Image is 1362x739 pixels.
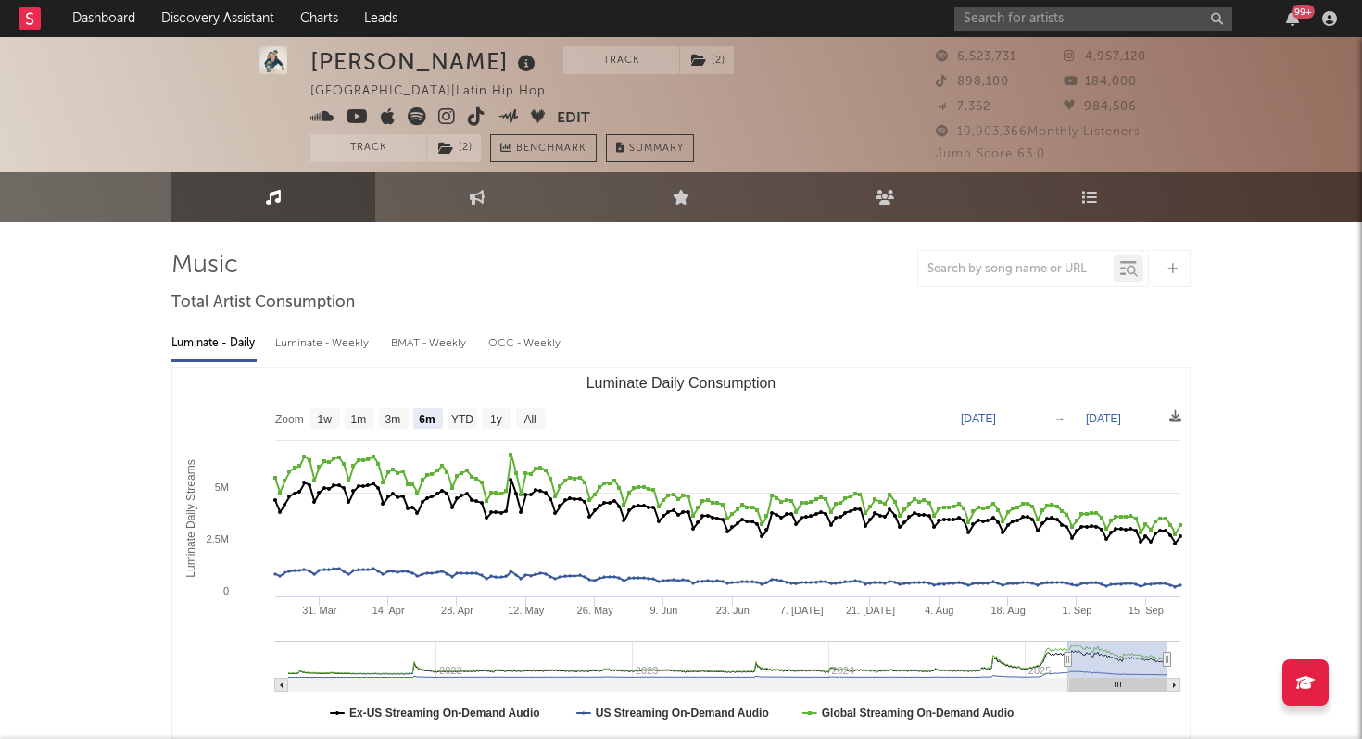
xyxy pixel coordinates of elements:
text: [DATE] [961,412,996,425]
text: 7. [DATE] [780,605,824,616]
div: Luminate - Weekly [275,328,372,359]
text: 15. Sep [1129,605,1164,616]
span: 7,352 [936,101,990,113]
div: [GEOGRAPHIC_DATA] | Latin Hip Hop [310,81,567,103]
span: 6,523,731 [936,51,1016,63]
text: Zoom [275,413,304,426]
button: 99+ [1286,11,1299,26]
span: 898,100 [936,76,1009,88]
text: 4. Aug [925,605,953,616]
span: ( 2 ) [679,46,735,74]
span: Total Artist Consumption [171,292,355,314]
div: 99 + [1292,5,1315,19]
button: Track [563,46,679,74]
text: Luminate Daily Streams [184,459,197,577]
span: Summary [629,144,684,154]
text: [DATE] [1086,412,1121,425]
text: Luminate Daily Consumption [586,375,776,391]
span: ( 2 ) [426,134,482,162]
text: 6m [419,413,435,426]
button: Summary [606,134,694,162]
text: 21. [DATE] [846,605,895,616]
div: OCC - Weekly [488,328,562,359]
span: 4,957,120 [1064,51,1146,63]
input: Search by song name or URL [918,262,1114,277]
text: YTD [451,413,473,426]
text: → [1054,412,1066,425]
input: Search for artists [954,7,1232,31]
span: 184,000 [1064,76,1137,88]
div: Luminate - Daily [171,328,257,359]
text: 2.5M [207,533,229,545]
text: 5M [215,482,229,493]
svg: Luminate Daily Consumption [172,368,1190,738]
div: BMAT - Weekly [391,328,470,359]
text: Global Streaming On-Demand Audio [822,707,1015,720]
button: (2) [427,134,481,162]
text: 31. Mar [302,605,337,616]
text: All [523,413,536,426]
text: 18. Aug [990,605,1025,616]
text: 28. Apr [441,605,473,616]
text: 9. Jun [649,605,677,616]
text: 23. Jun [716,605,750,616]
button: Track [310,134,426,162]
a: Benchmark [490,134,597,162]
text: 1. Sep [1063,605,1092,616]
button: (2) [680,46,734,74]
span: Benchmark [516,138,586,160]
text: 1y [490,413,502,426]
text: Ex-US Streaming On-Demand Audio [349,707,540,720]
button: Edit [557,107,590,131]
div: [PERSON_NAME] [310,46,540,77]
text: 12. May [508,605,545,616]
text: 1w [318,413,333,426]
text: 14. Apr [372,605,405,616]
text: US Streaming On-Demand Audio [596,707,769,720]
text: 0 [223,585,229,596]
span: 984,506 [1064,101,1137,113]
span: 19,903,366 Monthly Listeners [936,126,1141,138]
text: 26. May [577,605,614,616]
text: 3m [385,413,401,426]
text: 1m [351,413,367,426]
span: Jump Score: 63.0 [936,148,1045,160]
